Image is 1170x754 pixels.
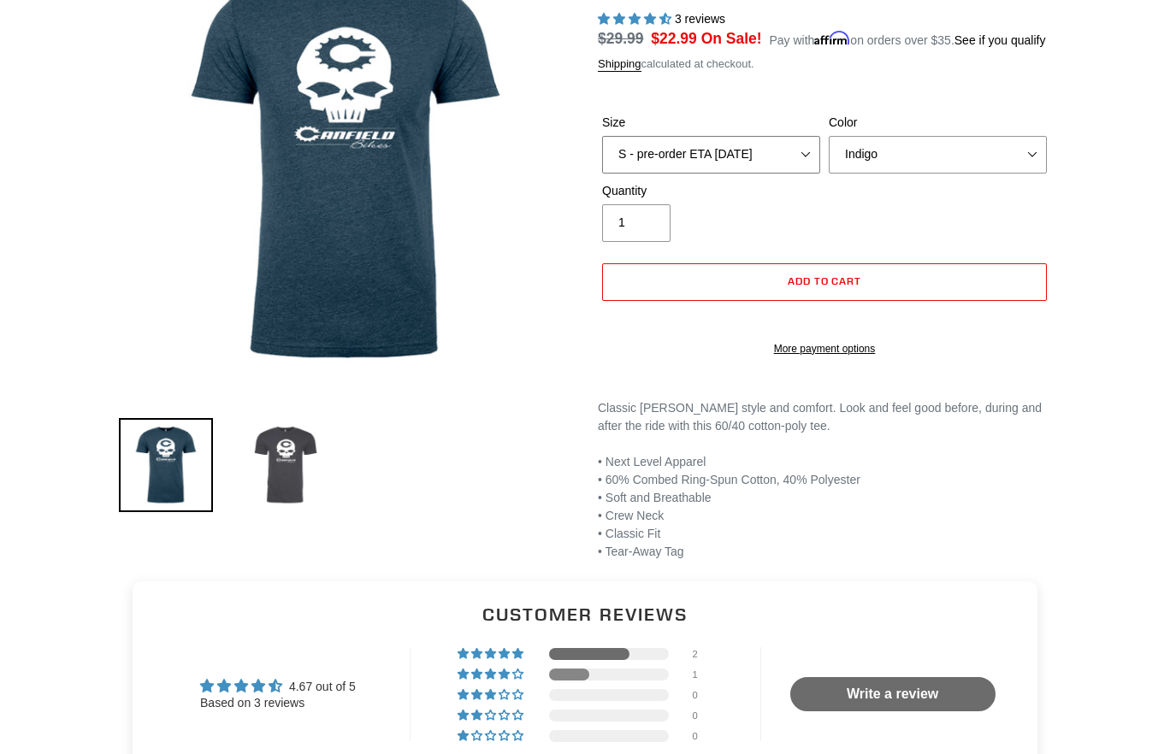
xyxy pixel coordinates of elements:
[701,27,762,50] span: On Sale!
[458,669,526,680] div: 33% (1) reviews with 4 star rating
[814,31,850,45] span: Affirm
[119,418,213,512] img: Load image into Gallery viewer, Canfield Bikes Skully T-Shirt
[788,274,862,287] span: Add to cart
[829,114,1047,132] label: Color
[200,676,356,696] div: Average rating is 4.67 stars
[602,114,820,132] label: Size
[146,602,1024,627] h2: Customer Reviews
[598,12,675,26] span: 4.67 stars
[239,418,333,512] img: Load image into Gallery viewer, Canfield Bikes Skully T-Shirt
[790,677,996,711] a: Write a review
[598,30,644,47] s: $29.99
[598,399,1051,435] div: Classic [PERSON_NAME] style and comfort. Look and feel good before, during and after the ride wit...
[602,263,1047,301] button: Add to cart
[598,56,1051,73] div: calculated at checkout.
[458,648,526,660] div: 67% (2) reviews with 5 star rating
[675,12,725,26] span: 3 reviews
[598,57,641,72] a: Shipping
[602,182,820,200] label: Quantity
[954,33,1046,47] a: See if you qualify - Learn more about Affirm Financing (opens in modal)
[200,695,356,712] div: Based on 3 reviews
[598,435,1051,561] p: • Next Level Apparel
[598,473,860,558] span: • 60% Combed Ring-Spun Cotton, 40% Polyester • Soft and Breathable • Crew Neck • Classic Fit • Te...
[769,27,1045,50] p: Pay with on orders over $35.
[693,648,713,660] div: 2
[289,680,356,693] span: 4.67 out of 5
[693,669,713,680] div: 1
[651,30,697,47] span: $22.99
[602,341,1047,356] a: More payment options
